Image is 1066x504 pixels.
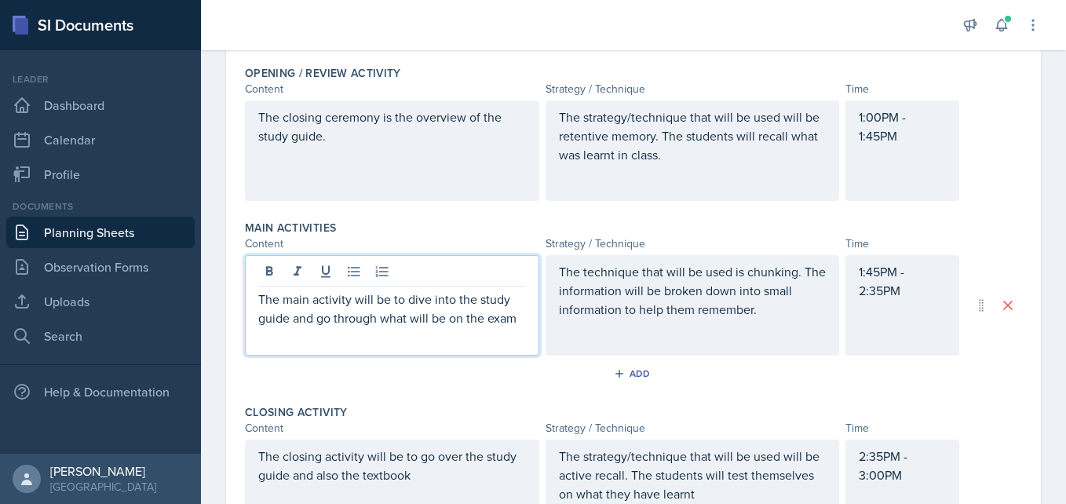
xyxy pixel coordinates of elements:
[559,108,827,164] p: The strategy/technique that will be used will be retentive memory. The students will recall what ...
[6,159,195,190] a: Profile
[859,108,946,145] p: 1:00PM - 1:45PM
[546,81,840,97] div: Strategy / Technique
[50,479,156,495] div: [GEOGRAPHIC_DATA]
[6,286,195,317] a: Uploads
[6,320,195,352] a: Search
[245,81,539,97] div: Content
[845,420,959,436] div: Time
[245,220,336,236] label: Main Activities
[6,124,195,155] a: Calendar
[6,251,195,283] a: Observation Forms
[845,236,959,252] div: Time
[6,89,195,121] a: Dashboard
[608,362,659,385] button: Add
[6,199,195,214] div: Documents
[50,463,156,479] div: [PERSON_NAME]
[258,447,526,484] p: The closing activity will be to go over the study guide and also the textbook
[859,447,946,484] p: 2:35PM - 3:00PM
[546,236,840,252] div: Strategy / Technique
[245,65,401,81] label: Opening / Review Activity
[258,108,526,145] p: The closing ceremony is the overview of the study guide.
[245,420,539,436] div: Content
[559,447,827,503] p: The strategy/technique that will be used will be active recall. The students will test themselves...
[258,290,526,327] p: The main activity will be to dive into the study guide and go through what will be on the exam
[559,262,827,319] p: The technique that will be used is chunking. The information will be broken down into small infor...
[245,236,539,252] div: Content
[6,72,195,86] div: Leader
[546,420,840,436] div: Strategy / Technique
[859,262,946,300] p: 1:45PM - 2:35PM
[245,404,348,420] label: Closing Activity
[6,376,195,407] div: Help & Documentation
[617,367,651,380] div: Add
[845,81,959,97] div: Time
[6,217,195,248] a: Planning Sheets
